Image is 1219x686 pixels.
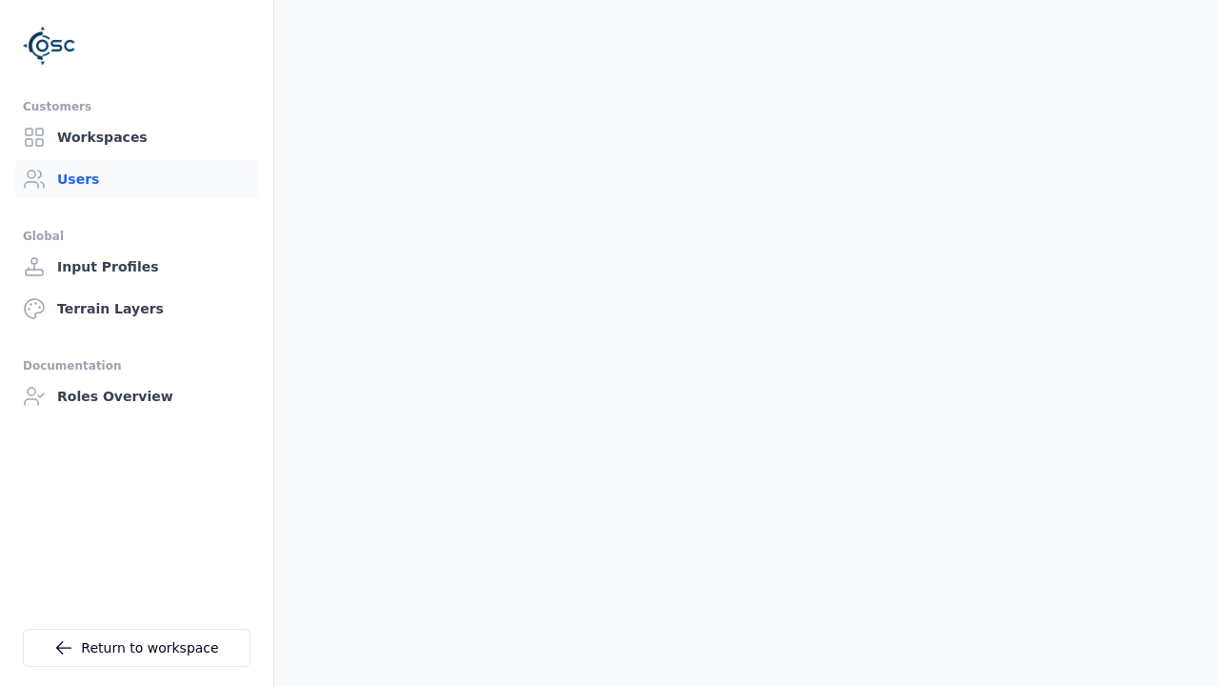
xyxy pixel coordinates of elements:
[23,19,76,72] img: Logo
[23,354,250,377] div: Documentation
[23,225,250,248] div: Global
[15,248,258,286] a: Input Profiles
[23,95,250,118] div: Customers
[15,290,258,328] a: Terrain Layers
[23,629,250,667] a: Return to workspace
[15,377,258,415] a: Roles Overview
[15,118,258,156] a: Workspaces
[15,160,258,198] a: Users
